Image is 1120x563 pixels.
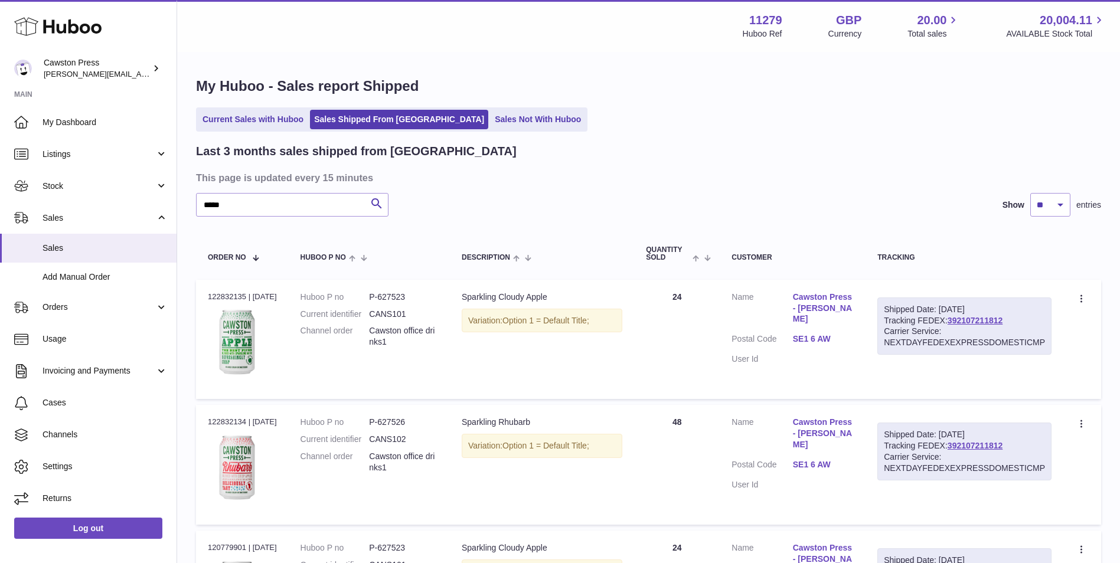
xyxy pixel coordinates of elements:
[732,254,854,261] div: Customer
[369,325,438,348] dd: Cawston office drinks1
[369,451,438,473] dd: Cawston office drinks1
[301,292,370,303] dt: Huboo P no
[828,28,862,40] div: Currency
[43,149,155,160] span: Listings
[634,280,720,400] td: 24
[208,306,267,384] img: 112791717167733.png
[301,309,370,320] dt: Current identifier
[301,325,370,348] dt: Channel order
[1076,199,1101,211] span: entries
[208,254,246,261] span: Order No
[1003,199,1024,211] label: Show
[646,246,690,261] span: Quantity Sold
[948,316,1003,325] a: 392107211812
[44,57,150,80] div: Cawston Press
[732,292,792,328] dt: Name
[301,417,370,428] dt: Huboo P no
[43,302,155,313] span: Orders
[310,110,488,129] a: Sales Shipped From [GEOGRAPHIC_DATA]
[208,292,277,302] div: 122832135 | [DATE]
[208,417,277,427] div: 122832134 | [DATE]
[462,309,622,333] div: Variation:
[732,353,792,365] dt: User Id
[749,12,782,28] strong: 11279
[369,417,438,428] dd: P-627526
[793,459,854,470] a: SE1 6 AW
[948,441,1003,450] a: 392107211812
[884,304,1045,315] div: Shipped Date: [DATE]
[907,12,960,40] a: 20.00 Total sales
[732,459,792,473] dt: Postal Code
[462,434,622,458] div: Variation:
[208,431,267,510] img: 112791717167690.png
[491,110,585,129] a: Sales Not With Huboo
[877,297,1052,355] div: Tracking FEDEX:
[793,417,854,450] a: Cawston Press - [PERSON_NAME]
[196,77,1101,96] h1: My Huboo - Sales report Shipped
[43,461,168,472] span: Settings
[43,271,168,283] span: Add Manual Order
[1040,12,1092,28] span: 20,004.11
[14,518,162,539] a: Log out
[462,417,622,428] div: Sparkling Rhubarb
[43,429,168,440] span: Channels
[884,429,1045,440] div: Shipped Date: [DATE]
[301,434,370,445] dt: Current identifier
[196,171,1098,184] h3: This page is updated every 15 minutes
[369,309,438,320] dd: CANS101
[369,434,438,445] dd: CANS102
[369,292,438,303] dd: P-627523
[743,28,782,40] div: Huboo Ref
[502,441,589,450] span: Option 1 = Default Title;
[14,60,32,77] img: thomas.carson@cawstonpress.com
[907,28,960,40] span: Total sales
[732,417,792,453] dt: Name
[369,542,438,554] dd: P-627523
[196,143,517,159] h2: Last 3 months sales shipped from [GEOGRAPHIC_DATA]
[793,333,854,345] a: SE1 6 AW
[43,493,168,504] span: Returns
[877,254,1052,261] div: Tracking
[884,326,1045,348] div: Carrier Service: NEXTDAYFEDEXEXPRESSDOMESTICMP
[43,365,155,377] span: Invoicing and Payments
[301,451,370,473] dt: Channel order
[1006,12,1106,40] a: 20,004.11 AVAILABLE Stock Total
[301,254,346,261] span: Huboo P no
[43,243,168,254] span: Sales
[634,405,720,525] td: 48
[732,333,792,348] dt: Postal Code
[793,292,854,325] a: Cawston Press - [PERSON_NAME]
[43,397,168,408] span: Cases
[43,333,168,345] span: Usage
[462,292,622,303] div: Sparkling Cloudy Apple
[462,542,622,554] div: Sparkling Cloudy Apple
[877,423,1052,480] div: Tracking FEDEX:
[836,12,861,28] strong: GBP
[917,12,946,28] span: 20.00
[44,69,300,78] span: [PERSON_NAME][EMAIL_ADDRESS][PERSON_NAME][DOMAIN_NAME]
[301,542,370,554] dt: Huboo P no
[198,110,308,129] a: Current Sales with Huboo
[43,181,155,192] span: Stock
[43,212,155,224] span: Sales
[732,479,792,490] dt: User Id
[884,451,1045,474] div: Carrier Service: NEXTDAYFEDEXEXPRESSDOMESTICMP
[1006,28,1106,40] span: AVAILABLE Stock Total
[502,316,589,325] span: Option 1 = Default Title;
[43,117,168,128] span: My Dashboard
[462,254,510,261] span: Description
[208,542,277,553] div: 120779901 | [DATE]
